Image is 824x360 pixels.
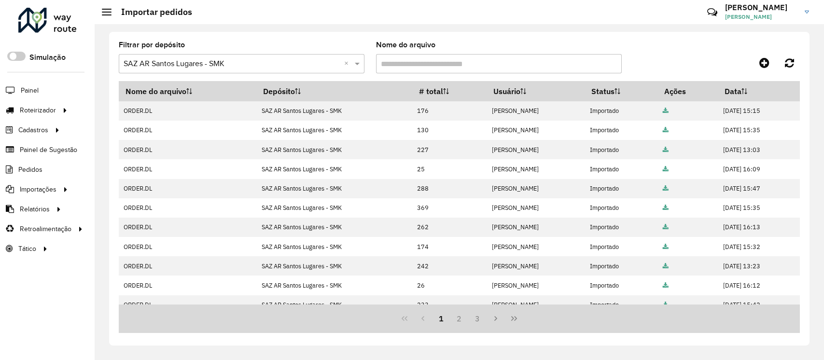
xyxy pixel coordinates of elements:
td: [PERSON_NAME] [487,121,585,140]
td: [PERSON_NAME] [487,276,585,295]
td: SAZ AR Santos Lugares - SMK [256,101,412,121]
td: 176 [412,101,487,121]
td: [PERSON_NAME] [487,237,585,256]
td: Importado [585,295,658,315]
td: 288 [412,179,487,198]
td: [DATE] 15:15 [718,101,799,121]
td: [PERSON_NAME] [487,198,585,218]
span: Painel [21,85,39,96]
td: 242 [412,256,487,276]
h2: Importar pedidos [112,7,192,17]
td: Importado [585,276,658,295]
td: Importado [585,198,658,218]
span: Importações [20,184,56,194]
td: [DATE] 15:47 [718,179,799,198]
th: Nome do arquivo [119,81,256,101]
label: Filtrar por depósito [119,39,185,51]
label: Simulação [29,52,66,63]
th: Depósito [256,81,412,101]
span: Tático [18,244,36,254]
td: [PERSON_NAME] [487,256,585,276]
span: Cadastros [18,125,48,135]
td: [DATE] 16:13 [718,218,799,237]
td: Importado [585,140,658,159]
th: Usuário [487,81,585,101]
span: Painel de Sugestão [20,145,77,155]
span: Relatórios [20,204,50,214]
td: Importado [585,179,658,198]
a: Arquivo completo [663,204,669,212]
td: 262 [412,218,487,237]
td: ORDER.DL [119,140,256,159]
td: Importado [585,121,658,140]
td: ORDER.DL [119,159,256,179]
td: [DATE] 16:12 [718,276,799,295]
span: Clear all [344,58,352,69]
button: Last Page [505,309,523,328]
th: Data [718,81,799,101]
td: [PERSON_NAME] [487,295,585,315]
td: ORDER.DL [119,101,256,121]
button: Next Page [487,309,505,328]
a: Arquivo completo [663,262,669,270]
th: Ações [658,81,718,101]
td: [DATE] 15:42 [718,295,799,315]
td: Importado [585,101,658,121]
a: Arquivo completo [663,184,669,193]
td: 369 [412,198,487,218]
a: Arquivo completo [663,126,669,134]
td: [PERSON_NAME] [487,140,585,159]
td: SAZ AR Santos Lugares - SMK [256,276,412,295]
td: [PERSON_NAME] [487,218,585,237]
td: SAZ AR Santos Lugares - SMK [256,256,412,276]
td: ORDER.DL [119,237,256,256]
a: Arquivo completo [663,146,669,154]
td: SAZ AR Santos Lugares - SMK [256,121,412,140]
td: Importado [585,256,658,276]
td: [DATE] 13:03 [718,140,799,159]
td: ORDER.DL [119,218,256,237]
td: [DATE] 16:09 [718,159,799,179]
a: Arquivo completo [663,301,669,309]
td: 130 [412,121,487,140]
td: 26 [412,276,487,295]
th: Status [585,81,658,101]
td: SAZ AR Santos Lugares - SMK [256,159,412,179]
a: Arquivo completo [663,223,669,231]
td: Importado [585,159,658,179]
td: [DATE] 13:23 [718,256,799,276]
span: Pedidos [18,165,42,175]
td: [PERSON_NAME] [487,101,585,121]
td: ORDER.DL [119,179,256,198]
td: 174 [412,237,487,256]
a: Arquivo completo [663,165,669,173]
td: SAZ AR Santos Lugares - SMK [256,198,412,218]
td: [PERSON_NAME] [487,179,585,198]
td: ORDER.DL [119,256,256,276]
span: [PERSON_NAME] [725,13,797,21]
td: [DATE] 15:35 [718,198,799,218]
td: ORDER.DL [119,276,256,295]
a: Arquivo completo [663,243,669,251]
button: 1 [432,309,450,328]
td: [DATE] 15:32 [718,237,799,256]
td: [DATE] 15:35 [718,121,799,140]
td: [PERSON_NAME] [487,159,585,179]
td: SAZ AR Santos Lugares - SMK [256,218,412,237]
td: Importado [585,237,658,256]
td: 233 [412,295,487,315]
a: Arquivo completo [663,107,669,115]
label: Nome do arquivo [376,39,435,51]
td: ORDER.DL [119,121,256,140]
span: Retroalimentação [20,224,71,234]
td: 25 [412,159,487,179]
td: 227 [412,140,487,159]
td: ORDER.DL [119,295,256,315]
td: SAZ AR Santos Lugares - SMK [256,237,412,256]
h3: [PERSON_NAME] [725,3,797,12]
td: SAZ AR Santos Lugares - SMK [256,295,412,315]
span: Roteirizador [20,105,56,115]
a: Arquivo completo [663,281,669,290]
th: # total [412,81,487,101]
td: SAZ AR Santos Lugares - SMK [256,179,412,198]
